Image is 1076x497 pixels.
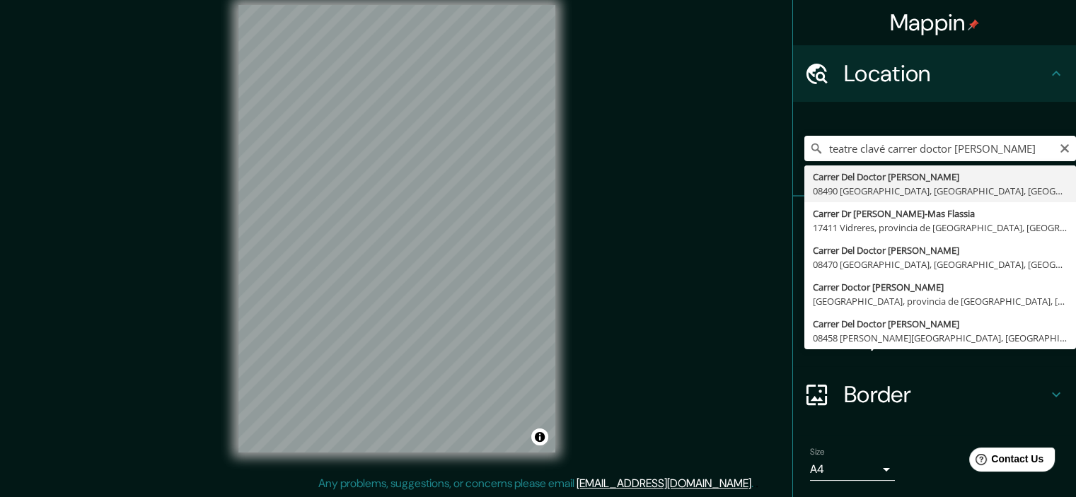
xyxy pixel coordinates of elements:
[753,475,756,492] div: .
[813,221,1068,235] div: 17411 Vidreres, provincia de [GEOGRAPHIC_DATA], [GEOGRAPHIC_DATA]
[813,294,1068,308] div: [GEOGRAPHIC_DATA], provincia de [GEOGRAPHIC_DATA], [GEOGRAPHIC_DATA]
[756,475,758,492] div: .
[1059,141,1070,154] button: Clear
[813,243,1068,257] div: Carrer Del Doctor [PERSON_NAME]
[810,446,825,458] label: Size
[793,310,1076,366] div: Layout
[793,253,1076,310] div: Style
[844,59,1048,88] h4: Location
[813,280,1068,294] div: Carrer Doctor [PERSON_NAME]
[531,428,548,445] button: Toggle attribution
[890,8,980,37] h4: Mappin
[813,331,1068,345] div: 08458 [PERSON_NAME][GEOGRAPHIC_DATA], [GEOGRAPHIC_DATA], [GEOGRAPHIC_DATA]
[813,317,1068,331] div: Carrer Del Doctor [PERSON_NAME]
[813,206,1068,221] div: Carrer Dr [PERSON_NAME]-Mas Flassia
[968,19,979,30] img: pin-icon.png
[844,324,1048,352] h4: Layout
[577,476,751,491] a: [EMAIL_ADDRESS][DOMAIN_NAME]
[950,442,1060,481] iframe: Help widget launcher
[813,184,1068,198] div: 08490 [GEOGRAPHIC_DATA], [GEOGRAPHIC_DATA], [GEOGRAPHIC_DATA]
[804,136,1076,161] input: Pick your city or area
[793,197,1076,253] div: Pins
[318,475,753,492] p: Any problems, suggestions, or concerns please email .
[810,458,895,481] div: A4
[793,366,1076,423] div: Border
[813,257,1068,271] div: 08470 [GEOGRAPHIC_DATA], [GEOGRAPHIC_DATA], [GEOGRAPHIC_DATA]
[238,5,555,452] canvas: Map
[793,45,1076,102] div: Location
[844,380,1048,409] h4: Border
[813,170,1068,184] div: Carrer Del Doctor [PERSON_NAME]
